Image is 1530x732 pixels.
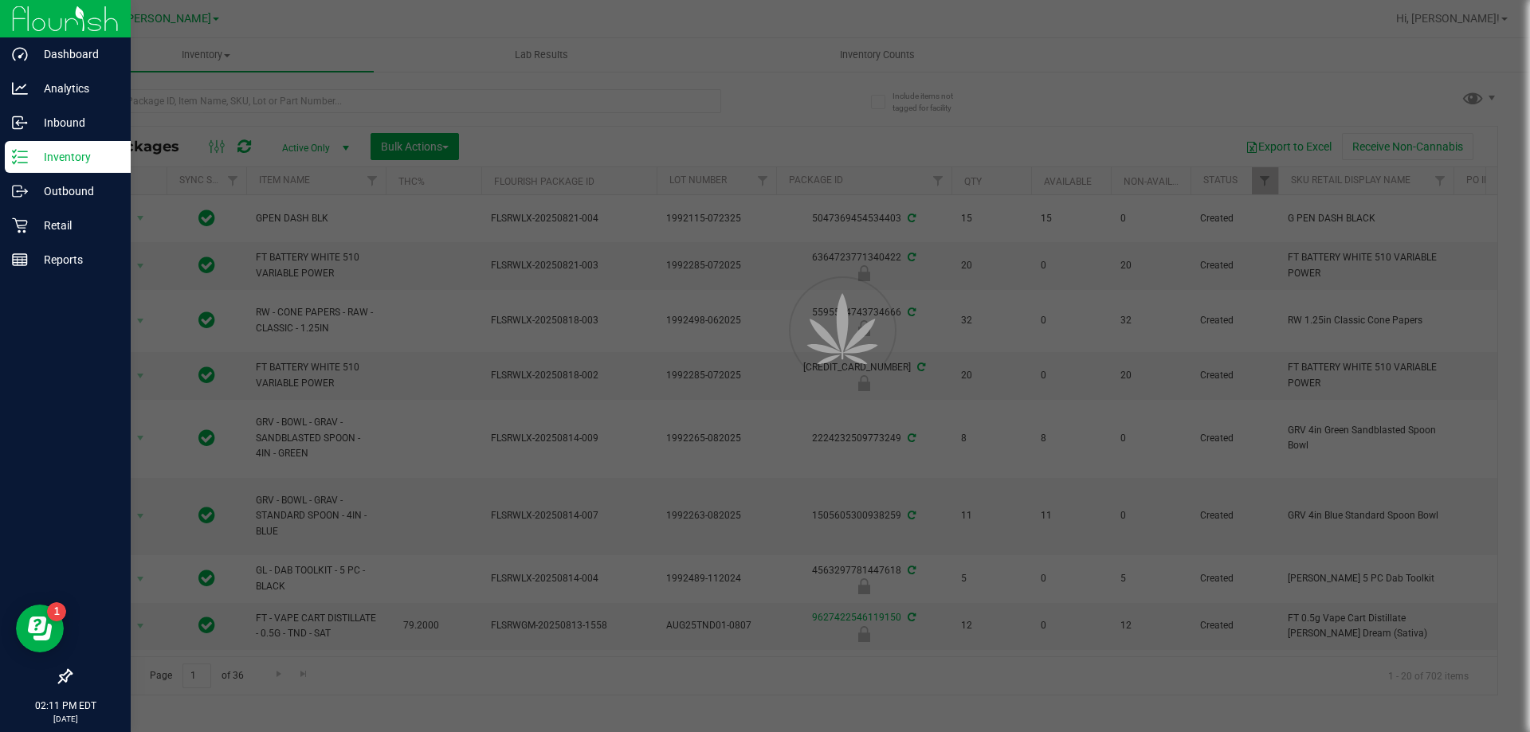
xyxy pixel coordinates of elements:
[28,45,124,64] p: Dashboard
[12,217,28,233] inline-svg: Retail
[7,699,124,713] p: 02:11 PM EDT
[12,46,28,62] inline-svg: Dashboard
[28,182,124,201] p: Outbound
[12,183,28,199] inline-svg: Outbound
[12,149,28,165] inline-svg: Inventory
[12,252,28,268] inline-svg: Reports
[28,250,124,269] p: Reports
[28,113,124,132] p: Inbound
[12,80,28,96] inline-svg: Analytics
[16,605,64,652] iframe: Resource center
[7,713,124,725] p: [DATE]
[47,602,66,621] iframe: Resource center unread badge
[28,216,124,235] p: Retail
[12,115,28,131] inline-svg: Inbound
[28,147,124,166] p: Inventory
[28,79,124,98] p: Analytics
